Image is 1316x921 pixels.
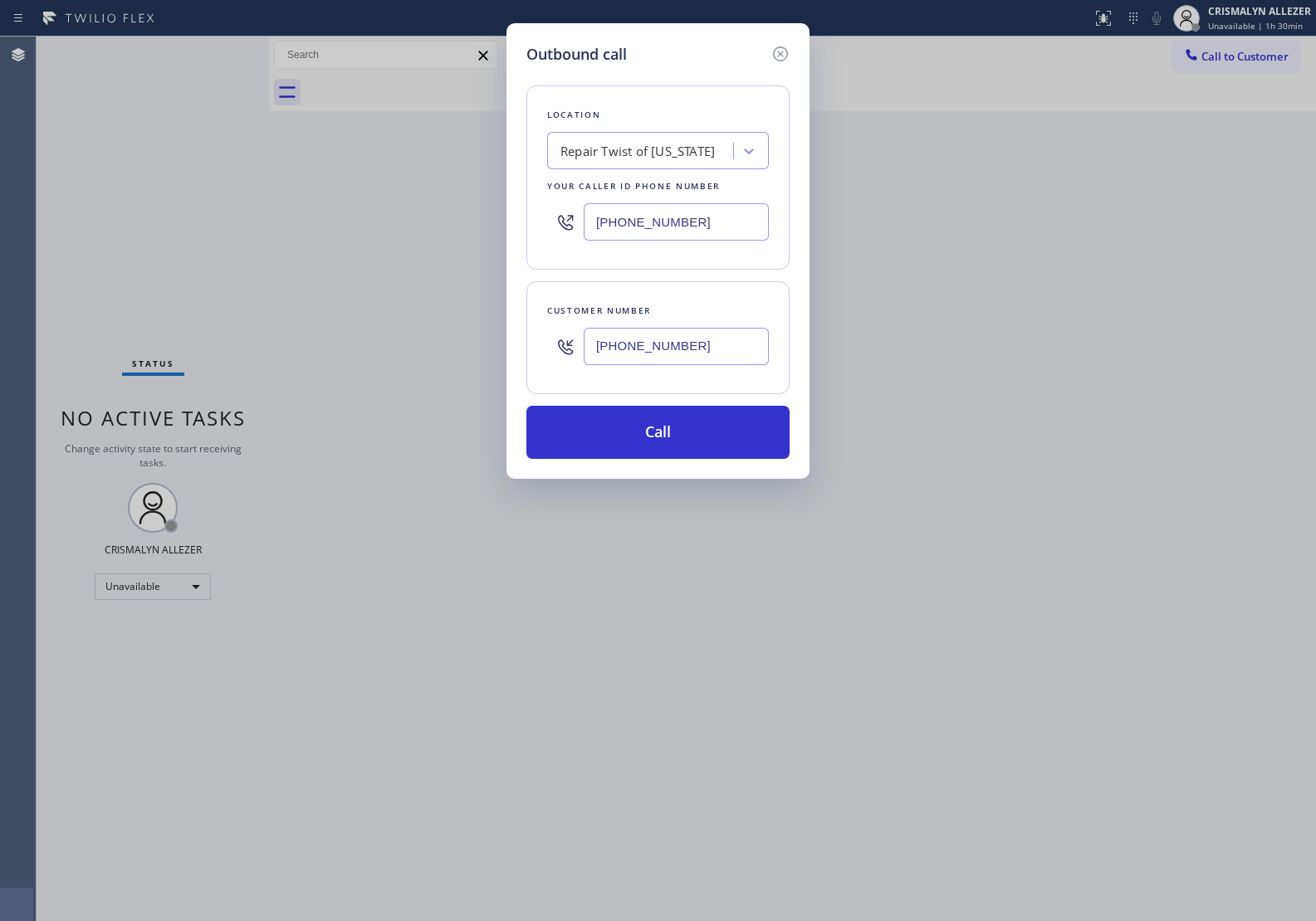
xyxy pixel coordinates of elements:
[547,106,769,124] div: Location
[547,178,769,195] div: Your caller id phone number
[526,406,790,459] button: Call
[560,142,715,161] div: Repair Twist of [US_STATE]
[547,302,769,319] div: Customer number
[526,43,627,66] h5: Outbound call
[584,203,769,241] input: (123) 456-7890
[584,328,769,365] input: (123) 456-7890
